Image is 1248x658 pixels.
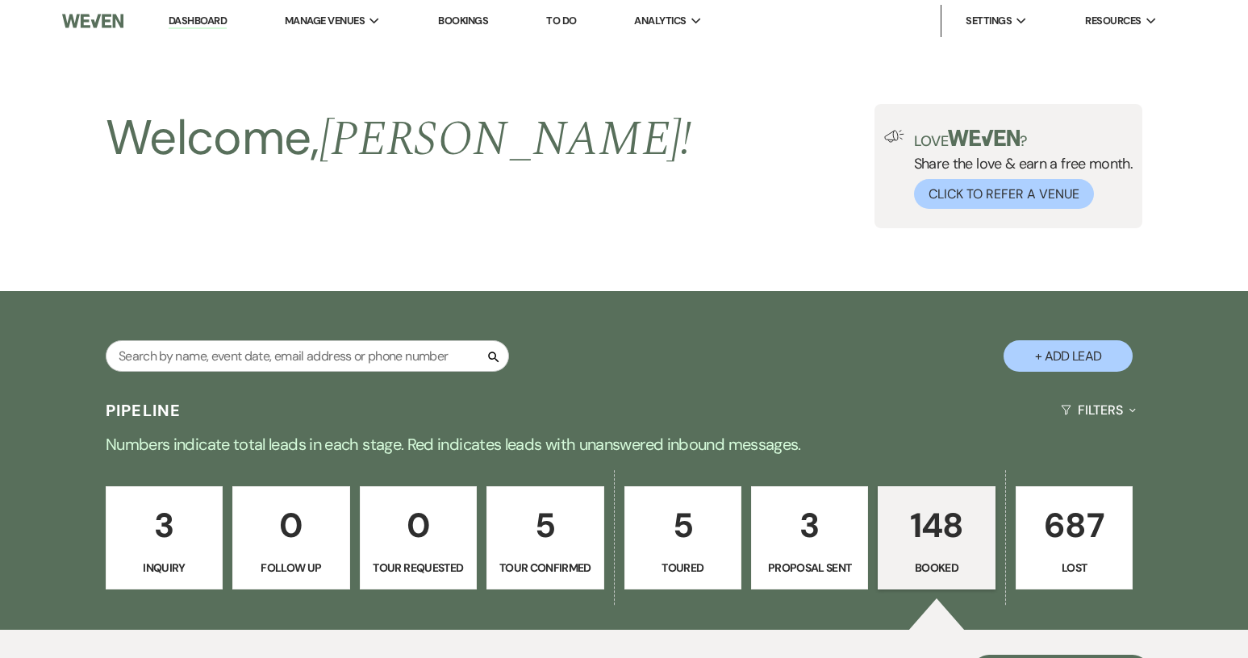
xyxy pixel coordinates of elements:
img: weven-logo-green.svg [948,130,1020,146]
p: 0 [370,498,466,552]
div: Share the love & earn a free month. [904,130,1133,209]
h3: Pipeline [106,399,182,422]
button: Click to Refer a Venue [914,179,1094,209]
a: 5Tour Confirmed [486,486,603,589]
img: Weven Logo [62,4,123,38]
p: Tour Confirmed [497,559,593,577]
p: 5 [635,498,731,552]
button: + Add Lead [1004,340,1133,372]
p: 5 [497,498,593,552]
p: Follow Up [243,559,339,577]
span: Settings [966,13,1012,29]
span: Analytics [634,13,686,29]
button: Filters [1054,389,1142,431]
a: 0Tour Requested [360,486,477,589]
a: 3Inquiry [106,486,223,589]
p: Lost [1026,559,1122,577]
p: Love ? [914,130,1133,148]
p: 148 [888,498,984,552]
a: 0Follow Up [232,486,349,589]
span: Resources [1085,13,1141,29]
a: 148Booked [878,486,995,589]
p: Inquiry [116,559,212,577]
p: Booked [888,559,984,577]
p: Toured [635,559,731,577]
span: Manage Venues [285,13,365,29]
a: 687Lost [1016,486,1133,589]
span: [PERSON_NAME] ! [319,102,692,177]
img: loud-speaker-illustration.svg [884,130,904,143]
a: To Do [546,14,576,27]
input: Search by name, event date, email address or phone number [106,340,509,372]
a: Dashboard [169,14,227,29]
h2: Welcome, [106,104,692,173]
p: Tour Requested [370,559,466,577]
p: Proposal Sent [762,559,858,577]
p: 3 [762,498,858,552]
a: 5Toured [624,486,741,589]
p: Numbers indicate total leads in each stage. Red indicates leads with unanswered inbound messages. [44,431,1205,457]
a: 3Proposal Sent [751,486,868,589]
p: 0 [243,498,339,552]
p: 687 [1026,498,1122,552]
a: Bookings [438,14,488,27]
p: 3 [116,498,212,552]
